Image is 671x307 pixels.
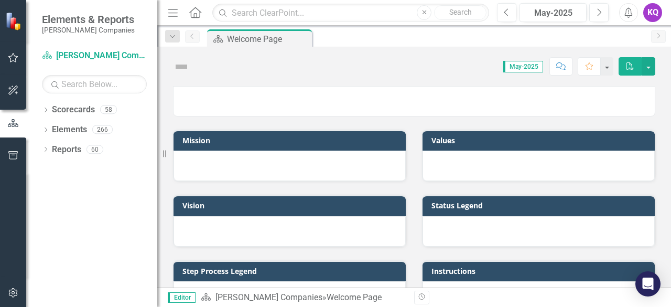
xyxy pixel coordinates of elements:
[173,58,190,75] img: Not Defined
[52,124,87,136] a: Elements
[5,12,24,30] img: ClearPoint Strategy
[212,4,489,22] input: Search ClearPoint...
[182,136,401,144] h3: Mission
[431,202,650,209] h3: Status Legend
[227,33,309,46] div: Welcome Page
[42,50,147,62] a: [PERSON_NAME] Companies
[431,267,650,275] h3: Instructions
[503,61,543,72] span: May-2025
[327,292,382,302] div: Welcome Page
[431,136,650,144] h3: Values
[52,144,81,156] a: Reports
[520,3,587,22] button: May-2025
[182,267,401,275] h3: Step Process Legend
[42,13,135,26] span: Elements & Reports
[201,292,406,304] div: »
[643,3,662,22] button: KQ
[42,26,135,34] small: [PERSON_NAME] Companies
[52,104,95,116] a: Scorecards
[168,292,196,303] span: Editor
[86,145,103,154] div: 60
[449,8,472,16] span: Search
[434,5,486,20] button: Search
[100,105,117,114] div: 58
[182,202,401,209] h3: Vision
[635,271,661,297] div: Open Intercom Messenger
[215,292,322,302] a: [PERSON_NAME] Companies
[523,7,583,19] div: May-2025
[42,75,147,93] input: Search Below...
[92,125,113,134] div: 266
